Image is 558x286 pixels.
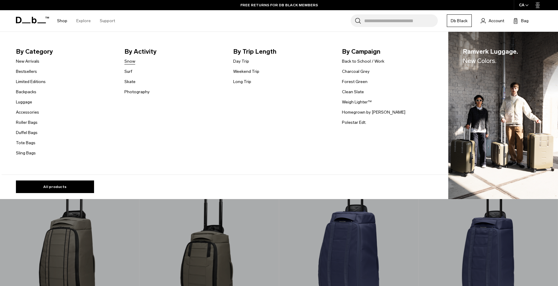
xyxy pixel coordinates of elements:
a: Weigh Lighter™ [342,99,372,105]
span: Ramverk Luggage. [463,47,518,66]
span: New Colors. [463,57,496,64]
a: Clean Slate [342,89,364,95]
a: FREE RETURNS FOR DB BLACK MEMBERS [240,2,318,8]
a: Tote Bags [16,140,35,146]
a: Roller Bags [16,119,38,126]
a: Bestsellers [16,68,37,75]
span: Account [489,18,504,24]
a: Accessories [16,109,39,115]
a: Back to School / Work [342,58,384,64]
a: Shop [57,10,67,31]
a: Luggage [16,99,32,105]
span: By Trip Length [233,47,332,56]
span: Bag [521,18,529,24]
a: Support [100,10,115,31]
a: Long Trip [233,79,251,85]
a: Account [481,17,504,24]
a: Sling Bags [16,150,36,156]
a: Snow [124,58,135,64]
span: By Activity [124,47,224,56]
span: By Category [16,47,115,56]
a: All products [16,180,94,193]
a: Duffel Bags [16,130,38,136]
a: Homegrown by [PERSON_NAME] [342,109,405,115]
a: Db Black [447,14,472,27]
a: Limited Editions [16,79,46,85]
button: Bag [513,17,529,24]
a: Backpacks [16,89,36,95]
img: Db [448,32,558,199]
a: Charcoal Grey [342,68,370,75]
nav: Main Navigation [53,10,120,31]
span: By Campaign [342,47,441,56]
a: Weekend Trip [233,68,259,75]
a: Skate [124,79,136,85]
a: Ramverk Luggage.New Colors. Db [448,32,558,199]
a: Forest Green [342,79,367,85]
a: New Arrivals [16,58,39,64]
a: Polestar Edt. [342,119,366,126]
a: Day Trip [233,58,249,64]
a: Surf [124,68,132,75]
a: Explore [76,10,91,31]
a: Photography [124,89,150,95]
